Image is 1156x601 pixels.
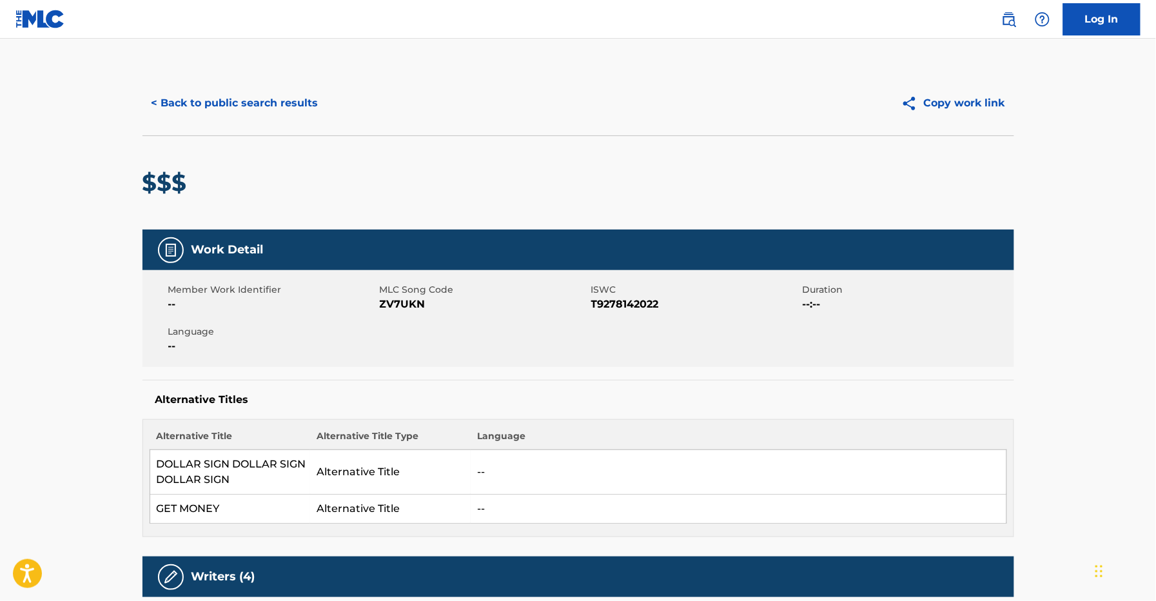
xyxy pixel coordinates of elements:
[168,297,377,312] span: --
[150,450,310,495] td: DOLLAR SIGN DOLLAR SIGN DOLLAR SIGN
[310,495,471,524] td: Alternative Title
[163,569,179,585] img: Writers
[380,283,588,297] span: MLC Song Code
[1095,552,1103,591] div: Drag
[1030,6,1055,32] div: Help
[471,429,1006,450] th: Language
[901,95,924,112] img: Copy work link
[1001,12,1017,27] img: search
[1035,12,1050,27] img: help
[168,283,377,297] span: Member Work Identifier
[15,10,65,28] img: MLC Logo
[803,297,1011,312] span: --:--
[163,242,179,258] img: Work Detail
[168,325,377,339] span: Language
[168,339,377,354] span: --
[803,283,1011,297] span: Duration
[471,450,1006,495] td: --
[1092,539,1156,601] iframe: Chat Widget
[591,297,799,312] span: T9278142022
[155,393,1001,406] h5: Alternative Titles
[142,168,193,197] h2: $$$
[892,87,1014,119] button: Copy work link
[310,429,471,450] th: Alternative Title Type
[191,242,264,257] h5: Work Detail
[380,297,588,312] span: ZV7UKN
[591,283,799,297] span: ISWC
[150,495,310,524] td: GET MONEY
[471,495,1006,524] td: --
[1063,3,1141,35] a: Log In
[142,87,328,119] button: < Back to public search results
[150,429,310,450] th: Alternative Title
[996,6,1022,32] a: Public Search
[310,450,471,495] td: Alternative Title
[191,569,255,584] h5: Writers (4)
